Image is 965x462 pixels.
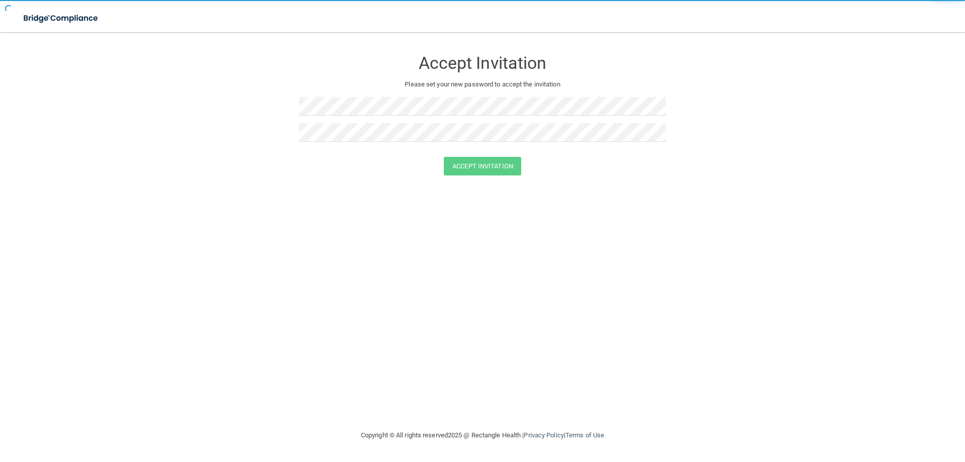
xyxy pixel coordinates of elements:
button: Accept Invitation [444,157,521,175]
div: Copyright © All rights reserved 2025 @ Rectangle Health | | [299,419,666,451]
a: Privacy Policy [524,431,563,439]
img: bridge_compliance_login_screen.278c3ca4.svg [15,8,108,29]
p: Please set your new password to accept the invitation [307,78,658,90]
a: Terms of Use [565,431,604,439]
h3: Accept Invitation [299,54,666,72]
